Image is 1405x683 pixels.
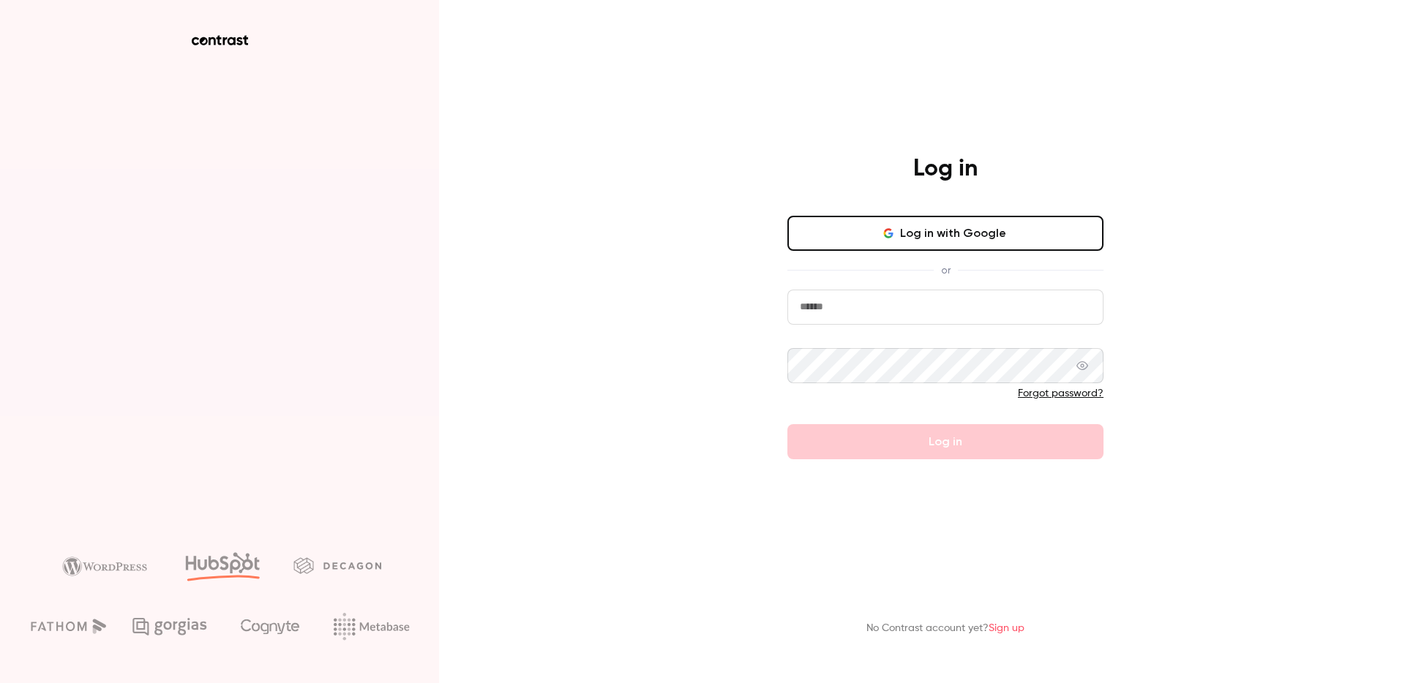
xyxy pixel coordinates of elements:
[913,154,978,184] h4: Log in
[787,216,1104,251] button: Log in with Google
[866,621,1024,636] p: No Contrast account yet?
[934,263,958,278] span: or
[293,557,381,573] img: decagon
[989,623,1024,633] a: Sign up
[1018,388,1104,399] a: Forgot password?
